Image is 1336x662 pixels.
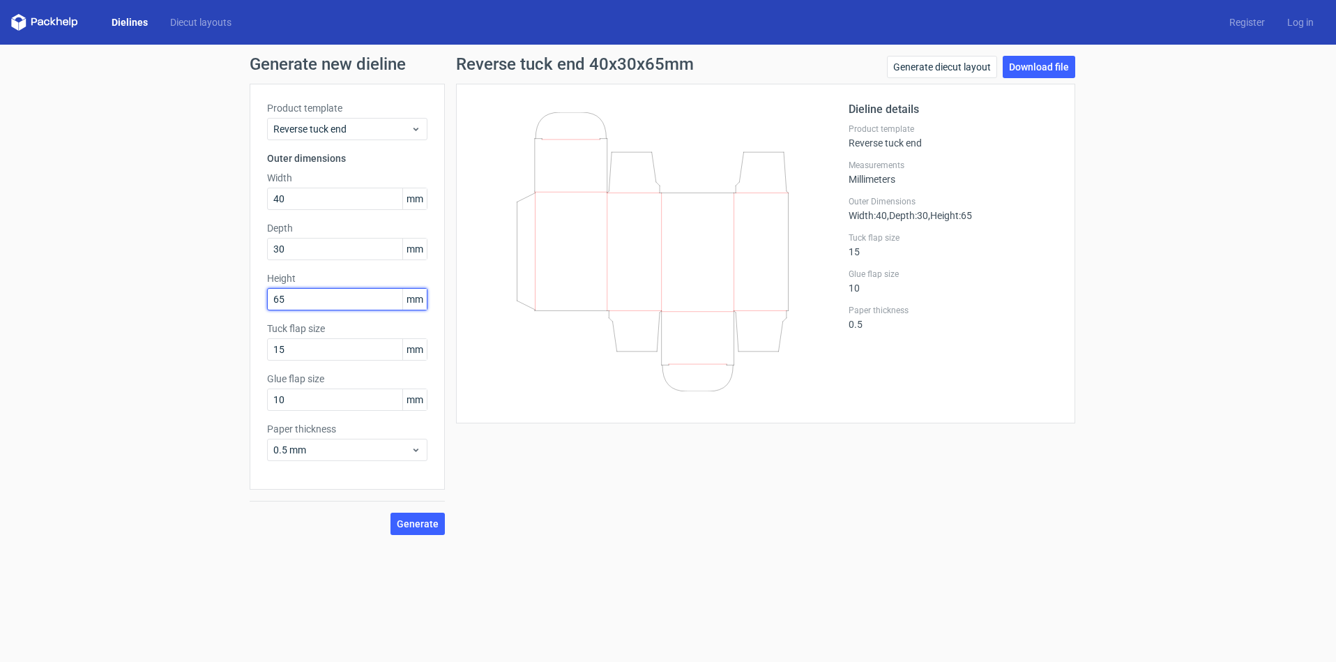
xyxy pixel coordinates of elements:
[267,322,427,336] label: Tuck flap size
[100,15,159,29] a: Dielines
[402,389,427,410] span: mm
[849,269,1058,294] div: 10
[267,372,427,386] label: Glue flap size
[849,123,1058,149] div: Reverse tuck end
[267,101,427,115] label: Product template
[1276,15,1325,29] a: Log in
[273,122,411,136] span: Reverse tuck end
[1003,56,1075,78] a: Download file
[159,15,243,29] a: Diecut layouts
[267,271,427,285] label: Height
[849,101,1058,118] h2: Dieline details
[402,339,427,360] span: mm
[402,239,427,259] span: mm
[267,422,427,436] label: Paper thickness
[267,151,427,165] h3: Outer dimensions
[267,221,427,235] label: Depth
[250,56,1086,73] h1: Generate new dieline
[849,160,1058,185] div: Millimeters
[849,232,1058,243] label: Tuck flap size
[402,188,427,209] span: mm
[887,210,928,221] span: , Depth : 30
[849,232,1058,257] div: 15
[849,210,887,221] span: Width : 40
[267,171,427,185] label: Width
[849,305,1058,330] div: 0.5
[849,123,1058,135] label: Product template
[456,56,694,73] h1: Reverse tuck end 40x30x65mm
[928,210,972,221] span: , Height : 65
[273,443,411,457] span: 0.5 mm
[887,56,997,78] a: Generate diecut layout
[402,289,427,310] span: mm
[849,196,1058,207] label: Outer Dimensions
[390,513,445,535] button: Generate
[849,160,1058,171] label: Measurements
[1218,15,1276,29] a: Register
[849,305,1058,316] label: Paper thickness
[849,269,1058,280] label: Glue flap size
[397,519,439,529] span: Generate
